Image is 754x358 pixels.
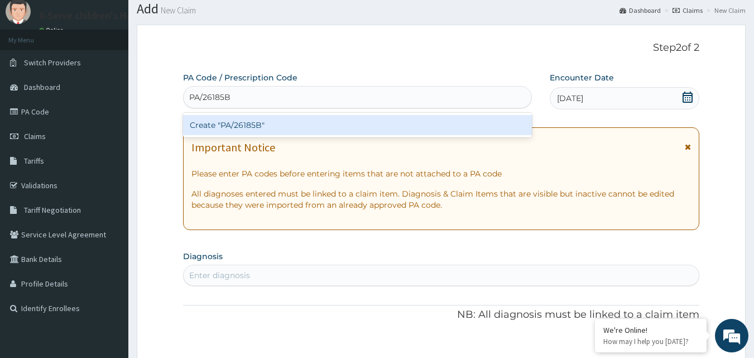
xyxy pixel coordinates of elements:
p: X-Serve children's Hospital [39,11,157,21]
span: Switch Providers [24,58,81,68]
span: Claims [24,131,46,141]
a: Dashboard [619,6,661,15]
span: [DATE] [557,93,583,104]
a: Online [39,26,66,34]
div: Enter diagnosis [189,270,250,281]
a: Claims [673,6,703,15]
textarea: Type your message and hit 'Enter' [6,239,213,278]
p: Please enter PA codes before entering items that are not attached to a PA code [191,168,691,179]
label: Diagnosis [183,251,223,262]
div: Create "PA/26185B" [183,115,532,135]
p: Step 2 of 2 [183,42,700,54]
span: Tariff Negotiation [24,205,81,215]
div: Minimize live chat window [183,6,210,32]
label: Encounter Date [550,72,614,83]
h1: Important Notice [191,141,275,154]
span: Tariffs [24,156,44,166]
img: d_794563401_company_1708531726252_794563401 [21,56,45,84]
p: How may I help you today? [603,337,698,346]
li: New Claim [704,6,746,15]
p: All diagnoses entered must be linked to a claim item. Diagnosis & Claim Items that are visible bu... [191,188,691,211]
div: We're Online! [603,325,698,335]
span: Dashboard [24,82,60,92]
p: NB: All diagnosis must be linked to a claim item [183,308,700,322]
small: New Claim [159,6,196,15]
span: We're online! [65,108,154,221]
div: Chat with us now [58,63,188,77]
label: PA Code / Prescription Code [183,72,297,83]
h1: Add [137,2,746,16]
